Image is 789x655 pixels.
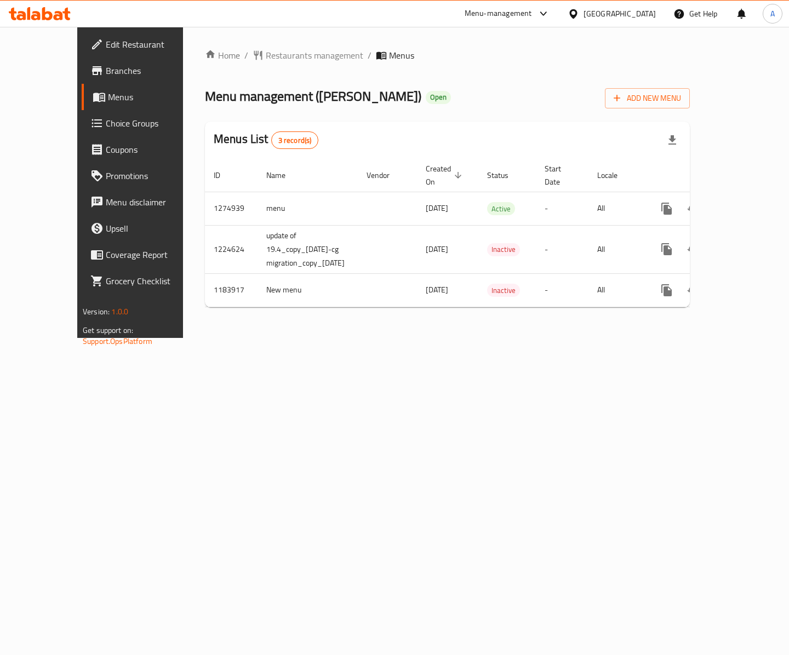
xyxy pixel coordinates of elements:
[487,202,515,215] div: Active
[605,88,690,108] button: Add New Menu
[368,49,371,62] li: /
[258,192,358,225] td: menu
[654,236,680,262] button: more
[253,49,363,62] a: Restaurants management
[82,136,209,163] a: Coupons
[680,236,706,262] button: Change Status
[271,131,319,149] div: Total records count
[106,222,200,235] span: Upsell
[487,284,520,297] span: Inactive
[83,334,152,348] a: Support.OpsPlatform
[106,64,200,77] span: Branches
[82,242,209,268] a: Coverage Report
[82,215,209,242] a: Upsell
[106,248,200,261] span: Coverage Report
[426,283,448,297] span: [DATE]
[588,192,645,225] td: All
[82,189,209,215] a: Menu disclaimer
[205,159,768,307] table: enhanced table
[205,225,258,273] td: 1224624
[367,169,404,182] span: Vendor
[205,273,258,307] td: 1183917
[82,110,209,136] a: Choice Groups
[588,225,645,273] td: All
[770,8,775,20] span: A
[597,169,632,182] span: Locale
[272,135,318,146] span: 3 record(s)
[83,323,133,337] span: Get support on:
[106,169,200,182] span: Promotions
[82,84,209,110] a: Menus
[106,117,200,130] span: Choice Groups
[83,304,110,319] span: Version:
[680,277,706,303] button: Change Status
[82,31,209,58] a: Edit Restaurant
[536,273,588,307] td: -
[680,196,706,222] button: Change Status
[214,169,235,182] span: ID
[588,273,645,307] td: All
[659,127,685,153] div: Export file
[106,143,200,156] span: Coupons
[614,91,681,105] span: Add New Menu
[258,225,358,273] td: update of 19.4_copy_[DATE]-cg migration_copy_[DATE]
[108,90,200,104] span: Menus
[82,58,209,84] a: Branches
[82,163,209,189] a: Promotions
[266,169,300,182] span: Name
[536,192,588,225] td: -
[426,242,448,256] span: [DATE]
[487,203,515,215] span: Active
[214,131,318,149] h2: Menus List
[266,49,363,62] span: Restaurants management
[205,49,690,62] nav: breadcrumb
[487,169,523,182] span: Status
[205,192,258,225] td: 1274939
[545,162,575,188] span: Start Date
[487,243,520,256] span: Inactive
[258,273,358,307] td: New menu
[645,159,768,192] th: Actions
[244,49,248,62] li: /
[426,201,448,215] span: [DATE]
[536,225,588,273] td: -
[205,49,240,62] a: Home
[106,274,200,288] span: Grocery Checklist
[82,268,209,294] a: Grocery Checklist
[426,93,451,102] span: Open
[111,304,128,319] span: 1.0.0
[389,49,414,62] span: Menus
[426,91,451,104] div: Open
[106,38,200,51] span: Edit Restaurant
[205,84,421,108] span: Menu management ( [PERSON_NAME] )
[654,277,680,303] button: more
[654,196,680,222] button: more
[584,8,656,20] div: [GEOGRAPHIC_DATA]
[426,162,465,188] span: Created On
[465,7,532,20] div: Menu-management
[106,196,200,209] span: Menu disclaimer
